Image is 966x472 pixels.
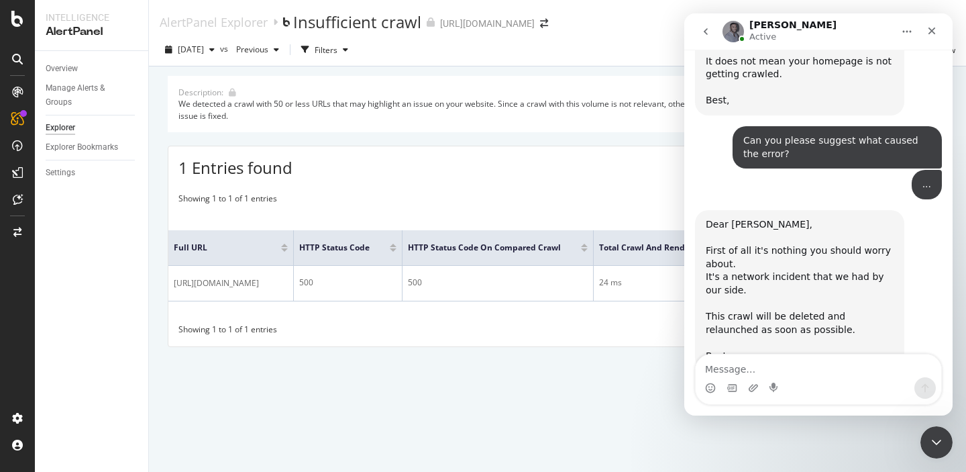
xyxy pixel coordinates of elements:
div: Manage Alerts & Groups [46,81,126,109]
a: Explorer Bookmarks [46,140,139,154]
div: 500 [299,277,396,289]
span: 1 Entries found [178,156,292,179]
div: Showing 1 to 1 of 1 entries [178,193,277,209]
div: Insufficient crawl [293,11,421,34]
a: Overview [46,62,139,76]
div: Showing 1 to 1 of 1 entries [178,324,277,340]
div: AlertPanel [46,24,138,40]
span: vs [220,43,231,54]
div: [URL][DOMAIN_NAME] [440,17,535,30]
div: Explorer Bookmarks [46,140,118,154]
button: Previous [231,39,284,60]
div: arrow-right-arrow-left [540,19,548,28]
a: AlertPanel Explorer [160,15,268,30]
div: Filters [315,44,337,56]
div: 500 [408,277,588,289]
iframe: To enrich screen reader interactions, please activate Accessibility in Grammarly extension settings [684,13,953,416]
div: Overview [46,62,78,76]
span: Previous [231,44,268,55]
span: HTTP Status Code [299,242,370,254]
iframe: Intercom live chat [920,426,953,459]
div: 24 ms [599,277,742,289]
a: Settings [46,166,139,180]
span: HTTP Status Code On Compared Crawl [408,242,561,254]
div: Description: [178,87,223,98]
div: Intelligence [46,11,138,24]
a: Manage Alerts & Groups [46,81,139,109]
span: Full URL [174,242,261,254]
button: [DATE] [160,39,220,60]
a: Explorer [46,121,139,135]
span: [URL][DOMAIN_NAME] [174,277,259,290]
span: Total Crawl and Render Time [599,242,715,254]
span: 2025 Sep. 24th [178,44,204,55]
button: Filters [296,39,354,60]
div: Explorer [46,121,75,135]
div: We detected a crawl with 50 or less URLs that may highlight an issue on your website. Since a cra... [178,98,936,121]
div: Settings [46,166,75,180]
